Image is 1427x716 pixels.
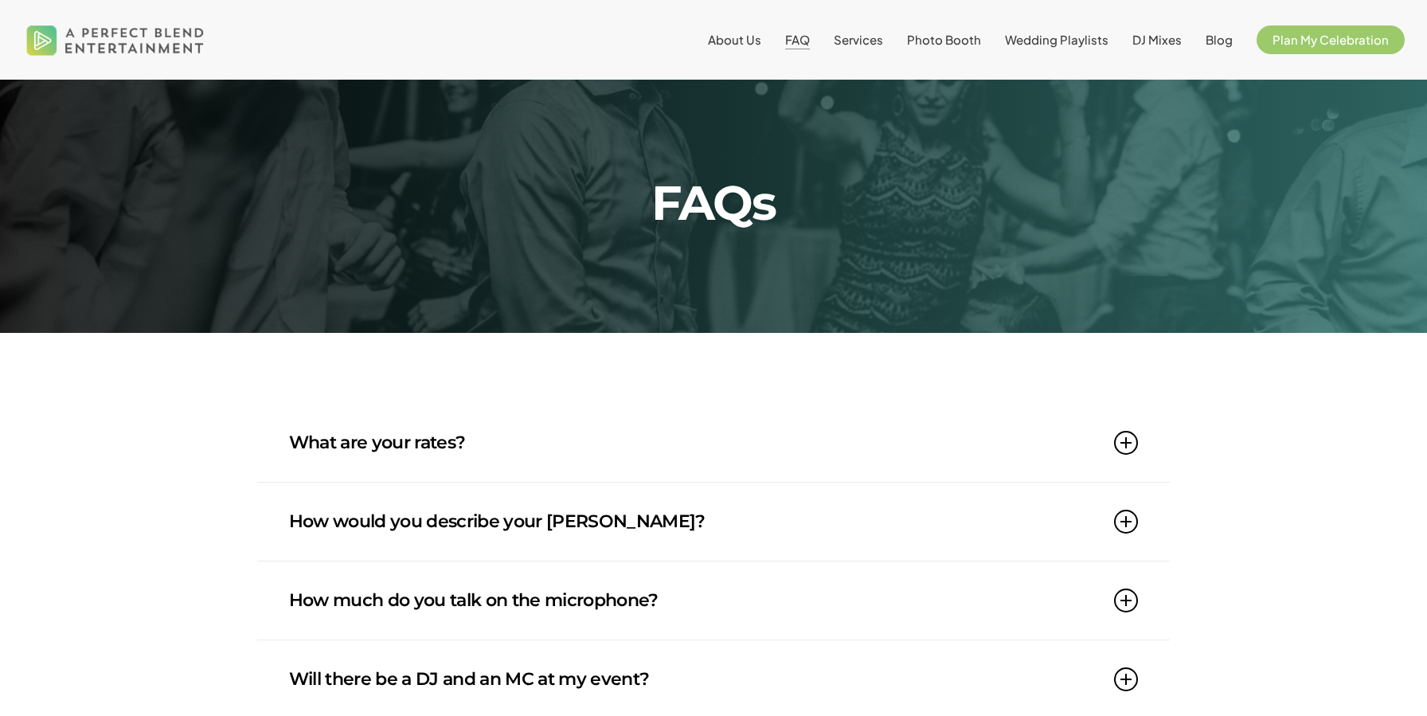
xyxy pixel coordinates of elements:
img: A Perfect Blend Entertainment [22,11,209,68]
h2: FAQs [314,179,1112,227]
span: About Us [708,32,761,47]
span: Photo Booth [907,32,981,47]
span: FAQ [785,32,810,47]
a: How much do you talk on the microphone? [289,561,1139,640]
a: FAQ [785,33,810,46]
a: Plan My Celebration [1257,33,1405,46]
span: Blog [1206,32,1233,47]
a: How would you describe your [PERSON_NAME]? [289,483,1139,561]
a: Services [834,33,883,46]
a: Photo Booth [907,33,981,46]
span: Plan My Celebration [1273,32,1389,47]
span: Wedding Playlists [1005,32,1108,47]
span: DJ Mixes [1132,32,1182,47]
a: About Us [708,33,761,46]
a: Blog [1206,33,1233,46]
a: DJ Mixes [1132,33,1182,46]
a: Wedding Playlists [1005,33,1108,46]
a: What are your rates? [289,404,1139,482]
span: Services [834,32,883,47]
